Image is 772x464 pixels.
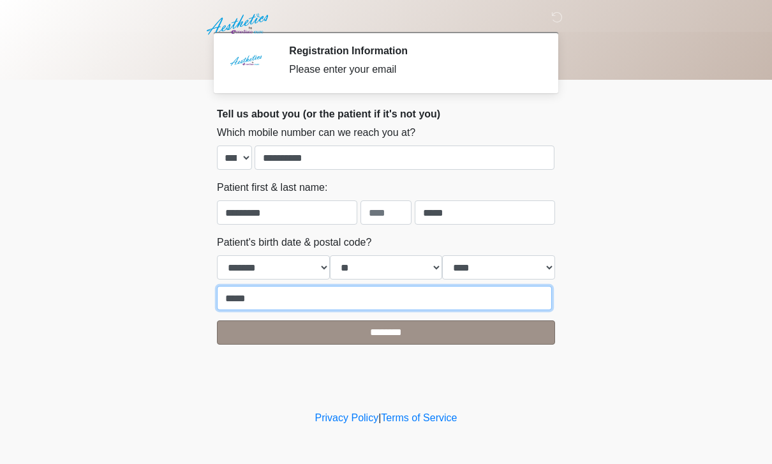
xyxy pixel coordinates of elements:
div: Please enter your email [289,62,536,77]
a: Terms of Service [381,412,457,423]
a: Privacy Policy [315,412,379,423]
h2: Tell us about you (or the patient if it's not you) [217,108,555,120]
img: Agent Avatar [226,45,265,83]
a: | [378,412,381,423]
label: Patient first & last name: [217,180,327,195]
label: Which mobile number can we reach you at? [217,125,415,140]
label: Patient's birth date & postal code? [217,235,371,250]
h2: Registration Information [289,45,536,57]
img: Aesthetics by Emediate Cure Logo [204,10,274,39]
